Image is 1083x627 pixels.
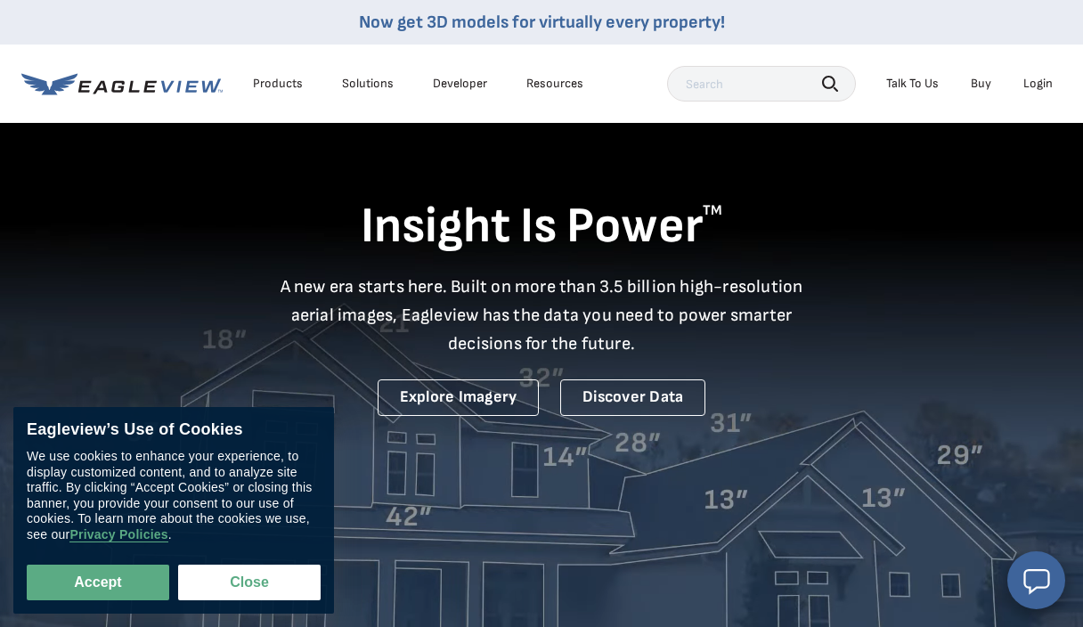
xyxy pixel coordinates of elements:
[27,565,169,600] button: Accept
[886,76,939,92] div: Talk To Us
[378,379,540,416] a: Explore Imagery
[178,565,321,600] button: Close
[1007,551,1065,609] button: Open chat window
[269,273,814,358] p: A new era starts here. Built on more than 3.5 billion high-resolution aerial images, Eagleview ha...
[560,379,705,416] a: Discover Data
[526,76,583,92] div: Resources
[27,449,321,542] div: We use cookies to enhance your experience, to display customized content, and to analyze site tra...
[1023,76,1053,92] div: Login
[359,12,725,33] a: Now get 3D models for virtually every property!
[433,76,487,92] a: Developer
[21,196,1062,258] h1: Insight Is Power
[342,76,394,92] div: Solutions
[971,76,991,92] a: Buy
[253,76,303,92] div: Products
[27,420,321,440] div: Eagleview’s Use of Cookies
[703,202,722,219] sup: TM
[667,66,856,102] input: Search
[69,527,167,542] a: Privacy Policies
